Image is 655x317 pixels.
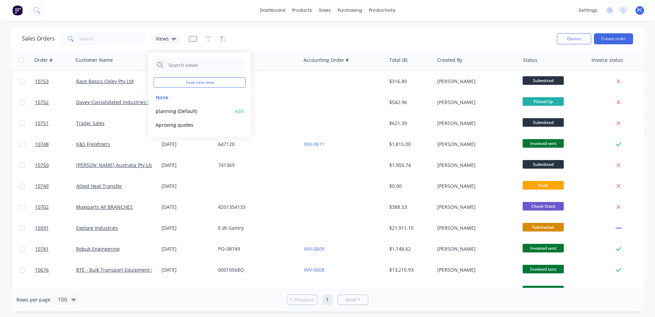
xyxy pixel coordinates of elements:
span: 10748 [35,141,49,148]
div: [PERSON_NAME] [437,225,513,231]
a: INV-0608 [304,267,324,273]
div: 741369 [218,162,294,169]
a: 10752 [35,92,76,113]
div: 3091578 [218,120,294,127]
div: [PERSON_NAME] [437,78,513,85]
div: $5,955.06 [389,287,430,294]
span: Check Stock [523,202,564,211]
a: 10591 [35,218,76,238]
a: INV-0607 [304,287,324,294]
a: Trailer Sales [76,120,105,126]
div: $316.80 [389,78,430,85]
div: [PERSON_NAME] [437,162,513,169]
a: dashboard [257,5,289,15]
button: Aproving quotes [154,121,232,129]
div: [PERSON_NAME] [437,120,513,127]
div: 4201354133 [218,204,294,211]
div: $621.39 [389,120,430,127]
button: Options [557,33,591,44]
div: $1,815.00 [389,141,430,148]
div: PO-08749 [218,246,294,252]
span: 10749 [35,183,49,190]
span: 10713 [35,287,49,294]
div: [DATE] [162,183,213,190]
div: [DATE] [162,267,213,273]
div: 00010568Q [218,267,294,273]
img: Factory [12,5,23,15]
span: Invoiced sent [523,265,564,273]
button: Save new view [154,77,246,88]
button: None [154,93,232,101]
a: INV-0609 [304,246,324,252]
div: Total ($) [389,57,407,64]
div: [DATE] [162,204,213,211]
span: 10741 [35,246,49,252]
div: purchasing [334,5,366,15]
div: products [289,5,315,15]
span: Next [346,296,356,303]
a: Explore Industries [76,225,118,231]
span: Submitted [523,76,564,85]
div: 647120 [218,141,294,148]
span: PC [637,7,642,13]
a: Previous page [287,296,317,303]
span: 10751 [35,120,49,127]
div: P42508164 [218,287,294,294]
div: productivity [366,5,399,15]
span: 10753 [35,78,49,85]
div: $542.96 [389,99,430,106]
span: Views [156,35,169,42]
div: [PERSON_NAME] [437,287,513,294]
a: Page 1 is your current page [322,295,333,305]
a: 10751 [35,113,76,134]
div: [PERSON_NAME] [437,99,513,106]
a: 10750 [35,155,76,176]
span: Previous [294,296,314,303]
a: 10741 [35,239,76,259]
div: $1,903.74 [389,162,430,169]
div: Created By [437,57,462,64]
span: Submitted [523,160,564,169]
div: $13,210.93 [389,267,430,273]
div: [DATE] [162,246,213,252]
div: Status [523,57,537,64]
a: 10749 [35,176,76,196]
a: 10713 [35,281,76,301]
button: edit [235,107,244,115]
input: Search... [80,32,146,46]
a: Robuk Engineering [76,246,120,252]
div: [PERSON_NAME] [437,141,513,148]
a: 10702 [35,197,76,217]
a: Next page [338,296,368,303]
button: planning (Default) [154,107,232,115]
span: 10676 [35,267,49,273]
a: Maxiparts All BRANCHES [76,204,133,210]
span: 10702 [35,204,49,211]
div: Accounting Order # [303,57,349,64]
a: BTE - Bulk Transport Equipment Pty Ltd [76,267,167,273]
div: Order # [34,57,52,64]
div: [PERSON_NAME] [437,246,513,252]
div: [PERSON_NAME] [437,183,513,190]
span: 10752 [35,99,49,106]
input: Search views [168,58,242,72]
span: Invoiced sent [523,244,564,252]
div: [DATE] [162,225,213,231]
ul: Pagination [284,295,371,305]
span: Invoiced sent [523,139,564,148]
a: 10676 [35,260,76,280]
div: [PERSON_NAME] [437,267,513,273]
span: Draft [523,181,564,190]
div: DCI-095749 [218,99,294,106]
a: 10748 [35,134,76,155]
a: [PERSON_NAME] Australia Pty Ltd [76,162,153,168]
span: Picked Up [523,97,564,106]
div: Customer Name [75,57,113,64]
a: Race Basics Oxley Pty Ltd [76,78,134,84]
a: INV-0611 [304,141,324,147]
div: settings [575,5,601,15]
span: Fabrication [523,223,564,231]
h1: Sales Orders [22,35,55,42]
button: Create order [594,33,633,44]
span: Submitted [523,118,564,127]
